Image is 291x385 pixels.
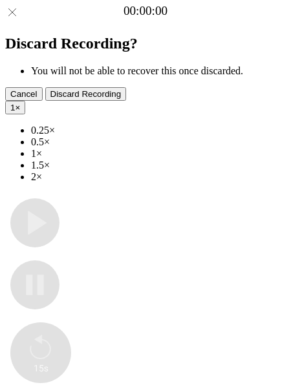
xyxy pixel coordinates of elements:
[31,125,286,136] li: 0.25×
[10,103,15,112] span: 1
[31,171,286,183] li: 2×
[5,87,43,101] button: Cancel
[5,35,286,52] h2: Discard Recording?
[31,65,286,77] li: You will not be able to recover this once discarded.
[31,148,286,160] li: 1×
[124,4,167,18] a: 00:00:00
[5,101,25,114] button: 1×
[31,160,286,171] li: 1.5×
[45,87,127,101] button: Discard Recording
[31,136,286,148] li: 0.5×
